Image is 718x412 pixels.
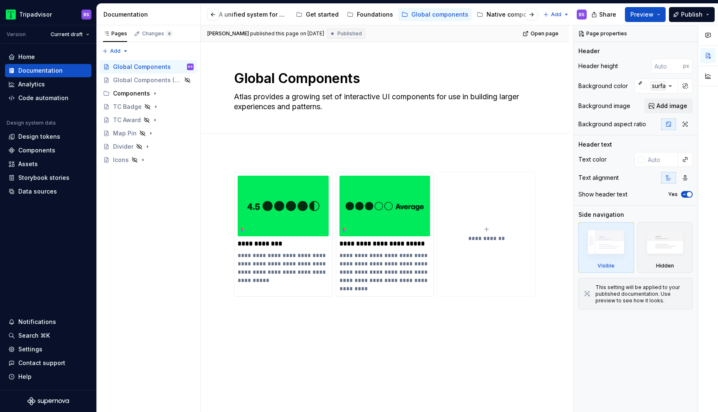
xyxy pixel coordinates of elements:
[2,5,95,23] button: TripadvisorBS
[113,116,141,124] div: TC Award
[398,8,472,21] a: Global components
[100,153,197,167] a: Icons
[595,284,687,304] div: This setting will be applied to your published documentation. Use preview to see how it looks.
[531,30,558,37] span: Open page
[5,171,91,184] a: Storybook stories
[18,345,42,353] div: Settings
[219,10,288,19] div: A unified system for every journey.
[18,132,60,141] div: Design tokens
[487,10,543,19] div: Native components
[100,113,197,127] a: TC Award
[100,140,197,153] a: Divider
[293,8,342,21] a: Get started
[5,78,91,91] a: Analytics
[18,331,50,340] div: Search ⌘K
[578,102,630,110] div: Background image
[551,11,561,18] span: Add
[100,87,197,100] div: Components
[650,81,675,91] div: surface
[5,50,91,64] a: Home
[637,222,693,273] div: Hidden
[668,191,678,198] label: Yes
[578,155,607,164] div: Text color
[644,98,693,113] button: Add image
[306,10,339,19] div: Get started
[683,63,689,69] p: px
[18,66,63,75] div: Documentation
[110,48,120,54] span: Add
[113,76,182,84] div: Global Components (Reference)
[18,359,65,367] div: Contact support
[5,356,91,370] button: Contact support
[578,190,627,199] div: Show header text
[206,6,539,23] div: Page tree
[103,10,197,19] div: Documentation
[19,10,52,19] div: Tripadvisor
[18,373,32,381] div: Help
[18,53,35,61] div: Home
[100,60,197,167] div: Page tree
[103,30,127,37] div: Pages
[578,62,618,70] div: Header height
[5,157,91,171] a: Assets
[541,9,572,20] button: Add
[166,30,172,37] span: 4
[188,63,193,71] div: BS
[100,45,131,57] button: Add
[47,29,93,40] button: Current draft
[238,176,329,236] img: 0fe02603-7703-429b-b72b-d8c5854bfe5d.png
[18,187,57,196] div: Data sources
[578,120,646,128] div: Background aspect ratio
[5,370,91,383] button: Help
[100,60,197,74] a: Global ComponentsBS
[5,185,91,198] a: Data sources
[5,315,91,329] button: Notifications
[599,10,616,19] span: Share
[51,31,83,38] span: Current draft
[18,318,56,326] div: Notifications
[344,8,396,21] a: Foundations
[520,28,562,39] a: Open page
[578,140,612,149] div: Header text
[339,176,430,236] img: 5bbd6c0d-6748-445d-a4fa-cef7e066ceac.png
[625,7,666,22] button: Preview
[232,90,534,113] textarea: Atlas provides a growing set of interactive UI components for use in building larger experiences ...
[113,63,171,71] div: Global Components
[113,142,133,151] div: Divider
[206,8,291,21] a: A unified system for every journey.
[579,11,585,18] div: BS
[207,30,249,37] span: [PERSON_NAME]
[5,329,91,342] button: Search ⌘K
[578,174,619,182] div: Text alignment
[5,91,91,105] a: Code automation
[18,146,55,154] div: Components
[100,100,197,113] a: TC Badge
[113,103,142,111] div: TC Badge
[337,30,362,37] span: Published
[681,10,703,19] span: Publish
[587,7,622,22] button: Share
[578,211,624,219] div: Side navigation
[656,262,674,269] div: Hidden
[100,74,197,87] a: Global Components (Reference)
[250,30,324,37] div: published this page on [DATE]
[634,78,678,93] button: surface
[651,59,683,74] input: Auto
[5,64,91,77] a: Documentation
[113,89,150,98] div: Components
[669,7,715,22] button: Publish
[18,94,69,102] div: Code automation
[630,10,654,19] span: Preview
[7,31,26,38] div: Version
[18,80,45,88] div: Analytics
[598,262,615,269] div: Visible
[473,8,547,21] a: Native components
[27,397,69,405] svg: Supernova Logo
[644,152,678,167] input: Auto
[100,127,197,140] a: Map Pin
[6,10,16,20] img: 0ed0e8b8-9446-497d-bad0-376821b19aa5.png
[84,11,89,18] div: BS
[18,160,38,168] div: Assets
[578,82,628,90] div: Background color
